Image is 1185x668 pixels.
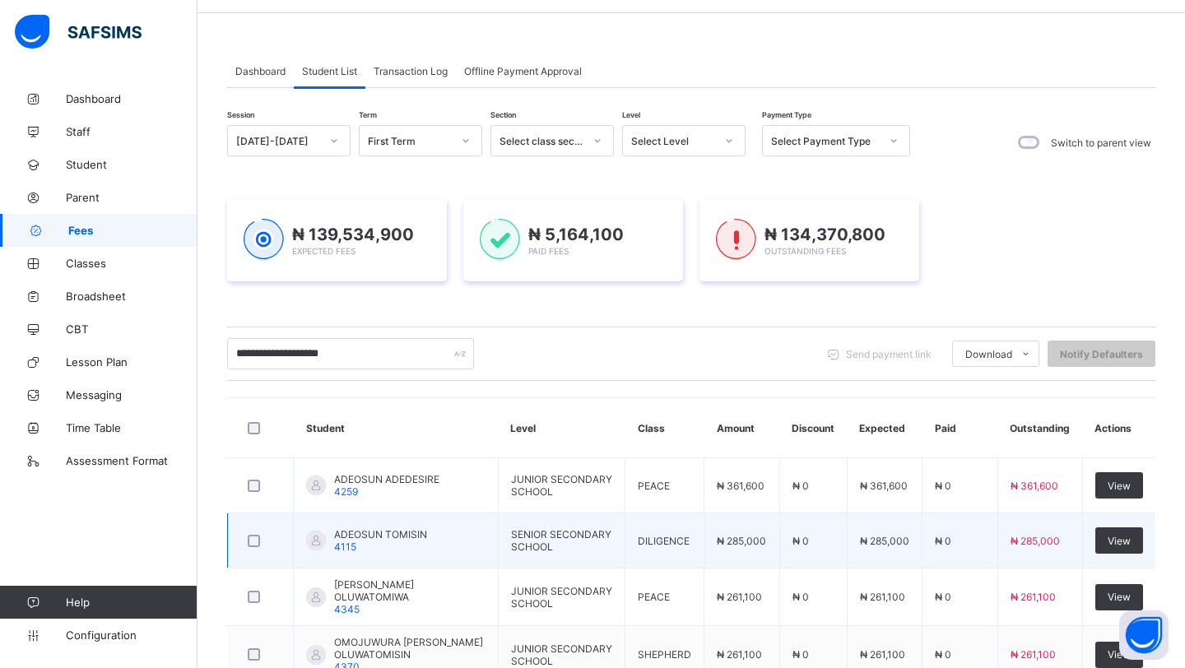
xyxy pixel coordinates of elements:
span: ₦ 261,100 [717,648,762,661]
span: ₦ 0 [792,648,809,661]
th: Expected [847,398,922,458]
span: ₦ 285,000 [860,535,909,547]
span: ₦ 0 [792,591,809,603]
th: Paid [922,398,998,458]
div: Select class section [500,135,583,147]
th: Amount [704,398,780,458]
span: ₦ 5,164,100 [528,225,624,244]
span: Student [66,158,197,171]
th: Outstanding [997,398,1082,458]
span: 4259 [334,485,358,498]
span: ₦ 134,370,800 [764,225,885,244]
span: CBT [66,322,197,336]
span: ₦ 261,100 [860,591,905,603]
span: ₦ 261,100 [717,591,762,603]
span: ₦ 0 [935,591,951,603]
span: ADEOSUN TOMISIN [334,528,427,540]
span: PEACE [638,480,670,492]
img: paid-1.3eb1404cbcb1d3b736510a26bbfa3ccb.svg [480,219,520,260]
span: Payment Type [762,110,811,119]
div: [DATE]-[DATE] [236,135,320,147]
span: Level [622,110,640,119]
span: Dashboard [235,65,286,77]
span: Staff [66,125,197,138]
span: ₦ 261,100 [1011,648,1056,661]
span: Download [965,348,1012,360]
span: View [1108,591,1131,603]
th: Student [294,398,499,458]
button: Open asap [1119,610,1169,660]
span: Time Table [66,421,197,434]
label: Switch to parent view [1051,137,1151,149]
span: ₦ 361,600 [860,480,908,492]
span: 4345 [334,603,360,615]
span: Transaction Log [374,65,448,77]
span: Section [490,110,516,119]
span: Help [66,596,197,609]
span: SENIOR SECONDARY SCHOOL [511,528,611,553]
span: Session [227,110,254,119]
span: DILIGENCE [638,535,690,547]
span: Assessment Format [66,454,197,467]
span: ₦ 285,000 [1011,535,1060,547]
th: Actions [1082,398,1155,458]
span: ₦ 285,000 [717,535,766,547]
span: Parent [66,191,197,204]
span: Classes [66,257,197,270]
span: View [1108,535,1131,547]
span: Messaging [66,388,197,401]
span: ₦ 139,534,900 [292,225,414,244]
div: First Term [368,135,452,147]
span: ₦ 0 [792,480,809,492]
span: Outstanding Fees [764,246,846,256]
span: Dashboard [66,92,197,105]
span: JUNIOR SECONDARY SCHOOL [511,585,612,610]
span: ₦ 361,600 [717,480,764,492]
span: ₦ 261,100 [860,648,905,661]
span: Paid Fees [528,246,569,256]
span: JUNIOR SECONDARY SCHOOL [511,642,612,667]
span: View [1108,648,1131,661]
span: Term [359,110,377,119]
div: Select Payment Type [771,135,880,147]
span: View [1108,480,1131,492]
img: safsims [15,15,142,49]
th: Level [498,398,625,458]
span: SHEPHERD [638,648,691,661]
span: ₦ 0 [935,535,951,547]
span: Expected Fees [292,246,355,256]
span: ₦ 0 [792,535,809,547]
span: Notify Defaulters [1060,348,1143,360]
span: ₦ 0 [935,648,951,661]
span: PEACE [638,591,670,603]
span: Student List [302,65,357,77]
img: outstanding-1.146d663e52f09953f639664a84e30106.svg [716,219,756,260]
img: expected-1.03dd87d44185fb6c27cc9b2570c10499.svg [244,219,284,260]
span: [PERSON_NAME] OLUWATOMIWA [334,578,486,603]
span: Lesson Plan [66,355,197,369]
span: Broadsheet [66,290,197,303]
span: Configuration [66,629,197,642]
div: Select Level [631,135,715,147]
span: Send payment link [846,348,932,360]
span: ₦ 261,100 [1011,591,1056,603]
span: Offline Payment Approval [464,65,582,77]
span: Fees [68,224,197,237]
span: JUNIOR SECONDARY SCHOOL [511,473,612,498]
span: ₦ 0 [935,480,951,492]
span: 4115 [334,540,356,553]
th: Discount [779,398,847,458]
span: ADEOSUN ADEDESIRE [334,473,439,485]
th: Class [625,398,704,458]
span: ₦ 361,600 [1011,480,1058,492]
span: OMOJUWURA [PERSON_NAME] OLUWATOMISIN [334,636,486,661]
